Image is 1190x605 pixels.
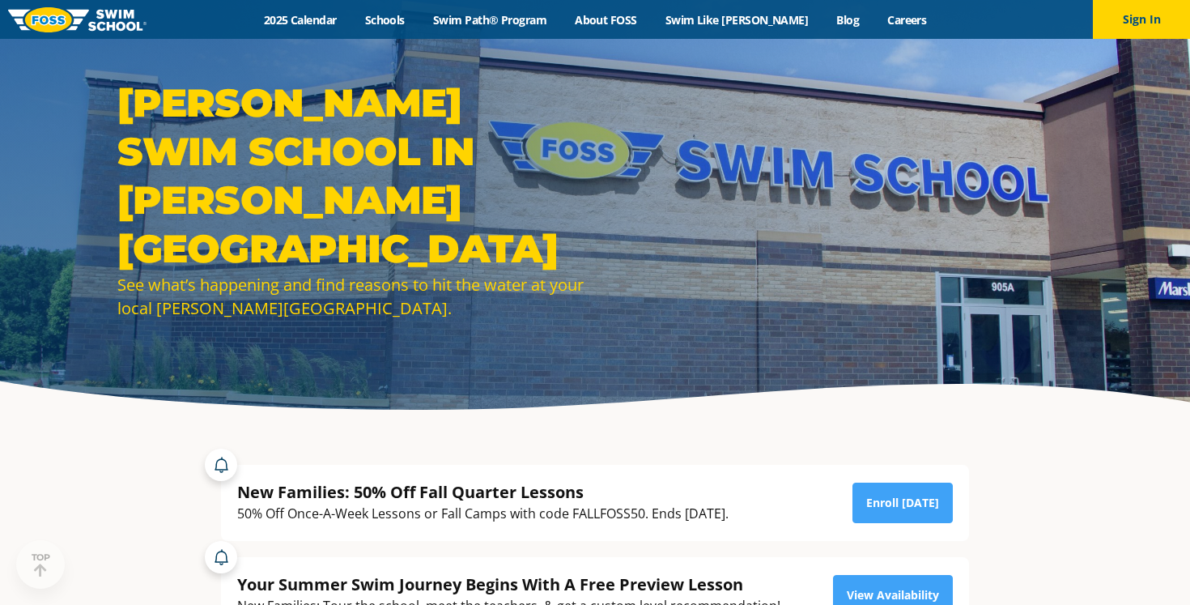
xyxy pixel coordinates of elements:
[117,79,587,273] h1: [PERSON_NAME] Swim School in [PERSON_NAME][GEOGRAPHIC_DATA]
[873,12,941,28] a: Careers
[561,12,652,28] a: About FOSS
[8,7,147,32] img: FOSS Swim School Logo
[822,12,873,28] a: Blog
[237,573,780,595] div: Your Summer Swim Journey Begins With A Free Preview Lesson
[237,503,729,525] div: 50% Off Once-A-Week Lessons or Fall Camps with code FALLFOSS50. Ends [DATE].
[32,552,50,577] div: TOP
[852,483,953,523] a: Enroll [DATE]
[419,12,560,28] a: Swim Path® Program
[249,12,351,28] a: 2025 Calendar
[117,273,587,320] div: See what’s happening and find reasons to hit the water at your local [PERSON_NAME][GEOGRAPHIC_DATA].
[237,481,729,503] div: New Families: 50% Off Fall Quarter Lessons
[351,12,419,28] a: Schools
[651,12,822,28] a: Swim Like [PERSON_NAME]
